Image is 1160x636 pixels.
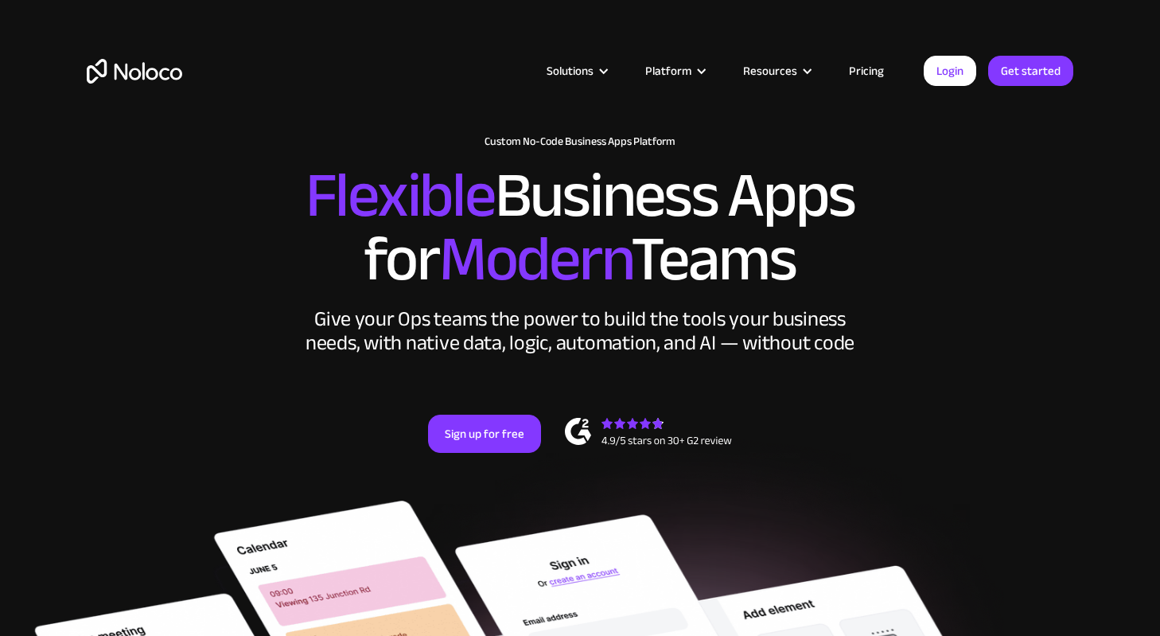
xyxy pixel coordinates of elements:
[743,60,797,81] div: Resources
[625,60,723,81] div: Platform
[645,60,691,81] div: Platform
[988,56,1073,86] a: Get started
[87,59,182,84] a: home
[302,307,858,355] div: Give your Ops teams the power to build the tools your business needs, with native data, logic, au...
[547,60,594,81] div: Solutions
[829,60,904,81] a: Pricing
[306,136,495,255] span: Flexible
[924,56,976,86] a: Login
[439,200,631,318] span: Modern
[723,60,829,81] div: Resources
[527,60,625,81] div: Solutions
[87,164,1073,291] h2: Business Apps for Teams
[428,415,541,453] a: Sign up for free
